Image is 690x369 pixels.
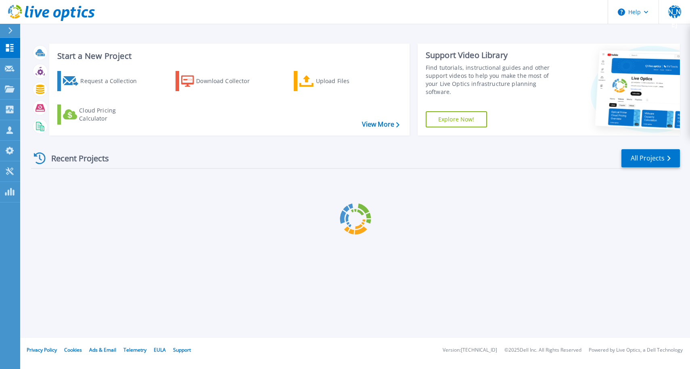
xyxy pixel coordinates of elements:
a: Ads & Email [89,346,116,353]
div: Cloud Pricing Calculator [79,106,144,123]
a: Cookies [64,346,82,353]
a: Download Collector [176,71,266,91]
div: Download Collector [196,73,261,89]
li: © 2025 Dell Inc. All Rights Reserved [504,348,581,353]
li: Powered by Live Optics, a Dell Technology [589,348,683,353]
a: Request a Collection [57,71,147,91]
a: View More [362,121,399,128]
div: Support Video Library [426,50,558,60]
a: Explore Now! [426,111,487,127]
li: Version: [TECHNICAL_ID] [443,348,497,353]
h3: Start a New Project [57,52,399,60]
a: Cloud Pricing Calculator [57,104,147,125]
div: Find tutorials, instructional guides and other support videos to help you make the most of your L... [426,64,558,96]
a: Privacy Policy [27,346,57,353]
div: Upload Files [316,73,381,89]
a: Upload Files [294,71,384,91]
div: Request a Collection [80,73,145,89]
a: All Projects [621,149,680,167]
a: EULA [154,346,166,353]
div: Recent Projects [31,148,120,168]
a: Telemetry [123,346,146,353]
a: Support [173,346,191,353]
